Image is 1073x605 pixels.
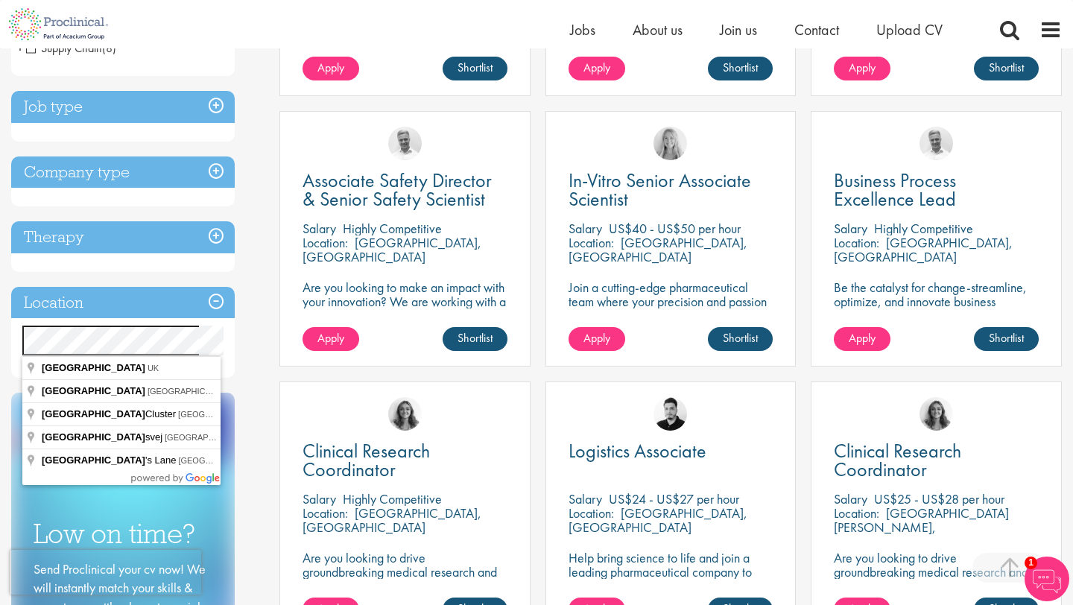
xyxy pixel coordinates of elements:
[42,362,145,373] span: [GEOGRAPHIC_DATA]
[388,127,422,160] img: Joshua Bye
[42,454,178,466] span: 's Lane
[569,171,773,209] a: In-Vitro Senior Associate Scientist
[849,60,876,75] span: Apply
[42,408,145,419] span: [GEOGRAPHIC_DATA]
[343,220,442,237] p: Highly Competitive
[165,433,340,442] span: [GEOGRAPHIC_DATA], [GEOGRAPHIC_DATA]
[720,20,757,39] a: Join us
[303,234,348,251] span: Location:
[34,519,212,548] h3: Low on time?
[11,156,235,189] h3: Company type
[974,327,1039,351] a: Shortlist
[874,490,1004,507] p: US$25 - US$28 per hour
[42,431,165,443] span: svej
[876,20,943,39] a: Upload CV
[303,234,481,265] p: [GEOGRAPHIC_DATA], [GEOGRAPHIC_DATA]
[569,327,625,351] a: Apply
[609,490,739,507] p: US$24 - US$27 per hour
[569,504,614,522] span: Location:
[303,327,359,351] a: Apply
[303,171,507,209] a: Associate Safety Director & Senior Safety Scientist
[11,91,235,123] h3: Job type
[974,57,1039,80] a: Shortlist
[834,504,1009,550] p: [GEOGRAPHIC_DATA][PERSON_NAME], [GEOGRAPHIC_DATA]
[583,330,610,346] span: Apply
[42,454,145,466] span: [GEOGRAPHIC_DATA]
[920,127,953,160] img: Joshua Bye
[178,410,356,419] span: [GEOGRAPHIC_DATA] - [GEOGRAPHIC_DATA]
[10,550,201,595] iframe: reCAPTCHA
[834,442,1039,479] a: Clinical Research Coordinator
[317,330,344,346] span: Apply
[834,234,879,251] span: Location:
[11,221,235,253] h3: Therapy
[569,280,773,337] p: Join a cutting-edge pharmaceutical team where your precision and passion for science will help sh...
[303,280,507,351] p: Are you looking to make an impact with your innovation? We are working with a well-established ph...
[834,168,956,212] span: Business Process Excellence Lead
[303,504,348,522] span: Location:
[708,57,773,80] a: Shortlist
[834,234,1013,265] p: [GEOGRAPHIC_DATA], [GEOGRAPHIC_DATA]
[1025,557,1069,601] img: Chatbot
[653,127,687,160] img: Shannon Briggs
[303,168,492,212] span: Associate Safety Director & Senior Safety Scientist
[343,490,442,507] p: Highly Competitive
[569,504,747,536] p: [GEOGRAPHIC_DATA], [GEOGRAPHIC_DATA]
[609,220,741,237] p: US$40 - US$50 per hour
[303,490,336,507] span: Salary
[569,438,706,463] span: Logistics Associate
[42,431,145,443] span: [GEOGRAPHIC_DATA]
[708,327,773,351] a: Shortlist
[834,171,1039,209] a: Business Process Excellence Lead
[148,387,323,396] span: [GEOGRAPHIC_DATA], [GEOGRAPHIC_DATA]
[443,57,507,80] a: Shortlist
[303,442,507,479] a: Clinical Research Coordinator
[794,20,839,39] a: Contact
[569,442,773,460] a: Logistics Associate
[653,397,687,431] img: Anderson Maldonado
[569,490,602,507] span: Salary
[303,504,481,536] p: [GEOGRAPHIC_DATA], [GEOGRAPHIC_DATA]
[303,57,359,80] a: Apply
[849,330,876,346] span: Apply
[303,438,430,482] span: Clinical Research Coordinator
[583,60,610,75] span: Apply
[633,20,683,39] a: About us
[42,385,145,396] span: [GEOGRAPHIC_DATA]
[388,397,422,431] img: Jackie Cerchio
[569,234,747,265] p: [GEOGRAPHIC_DATA], [GEOGRAPHIC_DATA]
[834,220,867,237] span: Salary
[569,234,614,251] span: Location:
[834,490,867,507] span: Salary
[834,280,1039,337] p: Be the catalyst for change-streamline, optimize, and innovate business processes in a dynamic bio...
[570,20,595,39] a: Jobs
[317,60,344,75] span: Apply
[11,287,235,319] h3: Location
[443,327,507,351] a: Shortlist
[569,220,602,237] span: Salary
[834,438,961,482] span: Clinical Research Coordinator
[148,364,159,373] span: UK
[834,504,879,522] span: Location:
[569,57,625,80] a: Apply
[178,456,353,465] span: [GEOGRAPHIC_DATA], [GEOGRAPHIC_DATA]
[303,220,336,237] span: Salary
[834,327,890,351] a: Apply
[874,220,973,237] p: Highly Competitive
[834,57,890,80] a: Apply
[920,397,953,431] img: Jackie Cerchio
